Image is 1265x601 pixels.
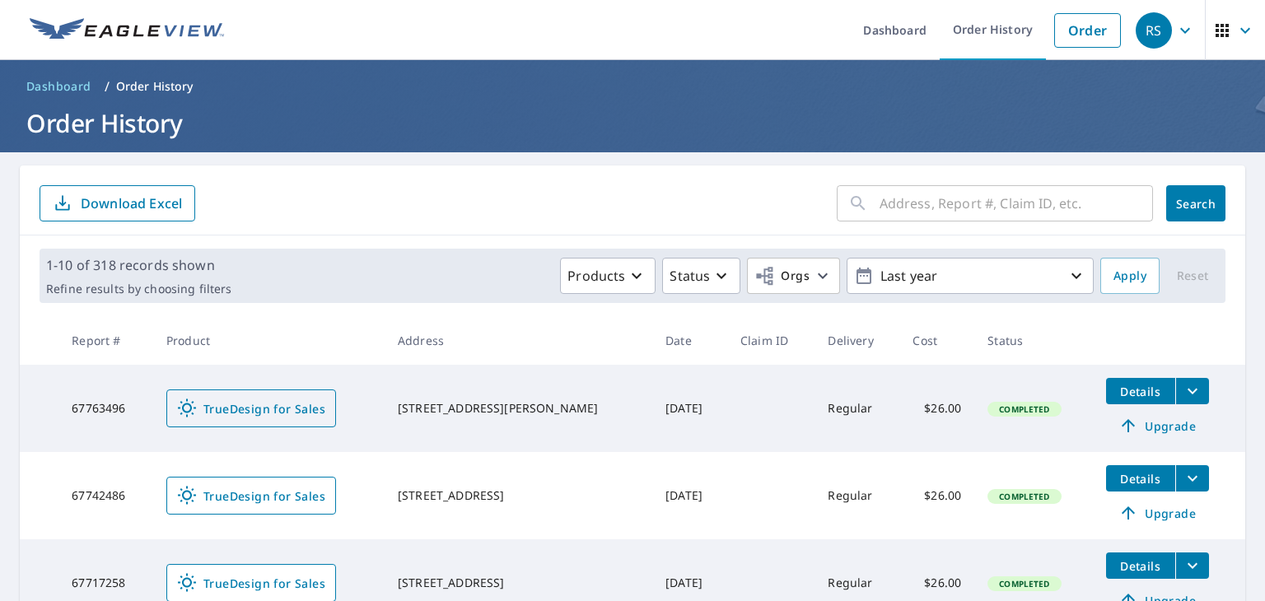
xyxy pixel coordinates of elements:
[58,452,153,539] td: 67742486
[747,258,840,294] button: Orgs
[1136,12,1172,49] div: RS
[1116,503,1199,523] span: Upgrade
[989,578,1059,589] span: Completed
[670,266,710,286] p: Status
[166,477,336,515] a: TrueDesign for Sales
[81,194,182,212] p: Download Excel
[46,282,231,296] p: Refine results by choosing filters
[899,365,974,452] td: $26.00
[1116,384,1165,399] span: Details
[652,365,727,452] td: [DATE]
[385,316,652,365] th: Address
[1175,465,1209,492] button: filesDropdownBtn-67742486
[26,78,91,95] span: Dashboard
[105,77,110,96] li: /
[1116,416,1199,436] span: Upgrade
[177,573,325,593] span: TrueDesign for Sales
[177,486,325,505] span: TrueDesign for Sales
[899,316,974,365] th: Cost
[560,258,656,294] button: Products
[1116,558,1165,574] span: Details
[58,316,153,365] th: Report #
[398,487,639,504] div: [STREET_ADDRESS]
[1116,471,1165,487] span: Details
[58,365,153,452] td: 67763496
[1166,185,1225,221] button: Search
[1106,500,1209,526] a: Upgrade
[398,575,639,591] div: [STREET_ADDRESS]
[989,491,1059,502] span: Completed
[116,78,194,95] p: Order History
[1106,378,1175,404] button: detailsBtn-67763496
[727,316,815,365] th: Claim ID
[153,316,385,365] th: Product
[847,258,1094,294] button: Last year
[20,73,1245,100] nav: breadcrumb
[974,316,1092,365] th: Status
[40,185,195,221] button: Download Excel
[874,262,1067,291] p: Last year
[815,452,899,539] td: Regular
[30,18,224,43] img: EV Logo
[1175,552,1209,579] button: filesDropdownBtn-67717258
[177,398,325,418] span: TrueDesign for Sales
[815,365,899,452] td: Regular
[1175,378,1209,404] button: filesDropdownBtn-67763496
[1179,196,1212,212] span: Search
[1106,552,1175,579] button: detailsBtn-67717258
[652,452,727,539] td: [DATE]
[754,266,810,287] span: Orgs
[166,389,336,427] a: TrueDesign for Sales
[652,316,727,365] th: Date
[815,316,899,365] th: Delivery
[398,400,639,417] div: [STREET_ADDRESS][PERSON_NAME]
[1054,13,1121,48] a: Order
[880,180,1153,226] input: Address, Report #, Claim ID, etc.
[989,403,1059,415] span: Completed
[20,106,1245,140] h1: Order History
[46,255,231,275] p: 1-10 of 318 records shown
[20,73,98,100] a: Dashboard
[567,266,625,286] p: Products
[1113,266,1146,287] span: Apply
[899,452,974,539] td: $26.00
[1100,258,1160,294] button: Apply
[1106,465,1175,492] button: detailsBtn-67742486
[662,258,740,294] button: Status
[1106,412,1209,439] a: Upgrade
